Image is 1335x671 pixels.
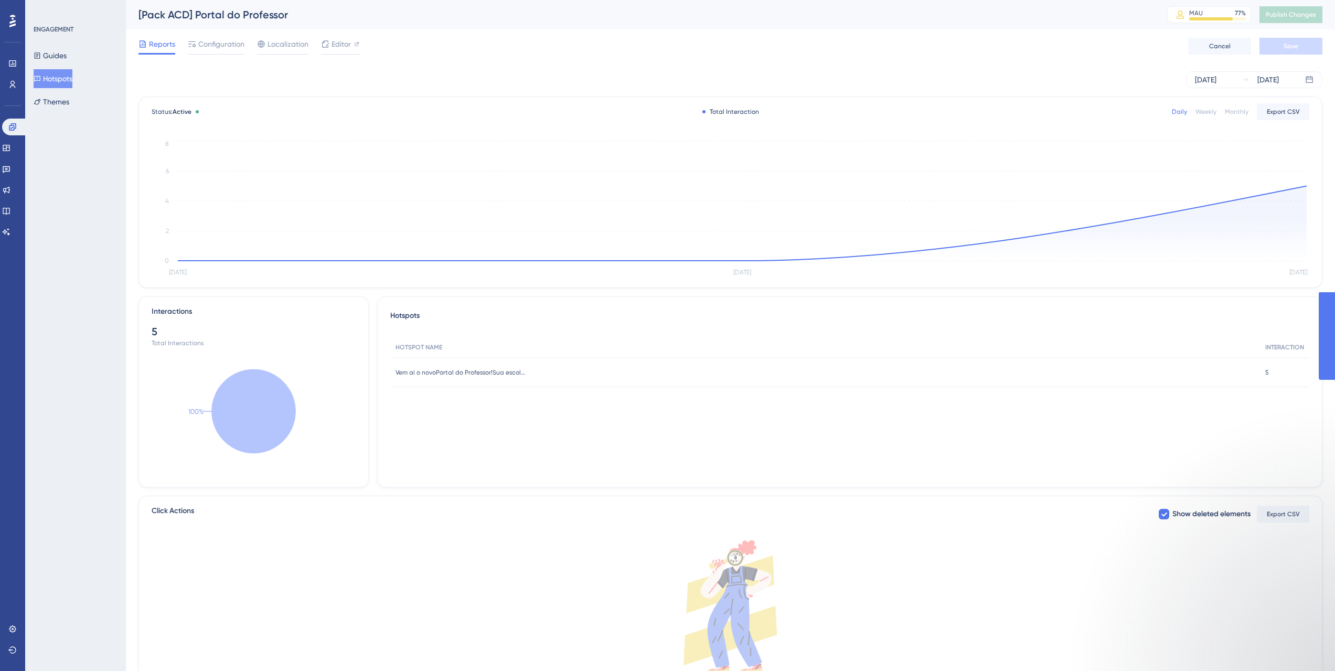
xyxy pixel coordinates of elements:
button: Cancel [1188,38,1251,55]
div: [DATE] [1195,73,1216,86]
div: ENGAGEMENT [34,25,73,34]
div: [Pack ACD] Portal do Professor [138,7,1141,22]
div: 77 % [1235,9,1246,17]
span: 5 [1265,368,1269,377]
tspan: 8 [165,140,169,147]
div: Interactions [152,305,192,318]
button: Guides [34,46,67,65]
span: Vem aí o novoPortal do Professor!Sua escola foi selecionada e você terá acesso exclusivo ao novo ... [396,368,527,377]
div: Monthly [1225,108,1248,116]
span: INTERACTION [1265,343,1304,352]
span: Cancel [1209,42,1231,50]
span: Status: [152,108,191,116]
text: 100% [188,408,204,416]
div: Daily [1172,108,1187,116]
div: Total Interaction [702,108,759,116]
span: Localization [268,38,308,50]
button: Save [1259,38,1322,55]
tspan: [DATE] [169,269,187,276]
button: Publish Changes [1259,6,1322,23]
span: Configuration [198,38,244,50]
button: Export CSV [1257,506,1309,523]
span: Editor [332,38,351,50]
iframe: Intercom notifications message [1104,592,1314,666]
iframe: UserGuiding AI Assistant Launcher [1291,630,1322,661]
tspan: 0 [165,257,169,264]
span: Active [173,108,191,115]
span: Export CSV [1267,510,1300,518]
tspan: [DATE] [733,269,751,276]
tspan: 6 [166,167,169,175]
tspan: [DATE] [1289,269,1307,276]
tspan: 4 [165,197,169,205]
div: MAU [1189,9,1203,17]
div: [DATE] [1257,73,1279,86]
span: Save [1284,42,1298,50]
span: Click Actions [152,505,194,524]
span: HOTSPOT NAME [396,343,442,352]
span: Publish Changes [1266,10,1316,19]
button: Export CSV [1257,103,1309,120]
span: Hotspots [390,310,420,328]
div: Weekly [1195,108,1216,116]
button: Themes [34,92,69,111]
div: 5 [152,324,356,339]
span: Show deleted elements [1172,508,1251,520]
tspan: 2 [166,227,169,235]
span: Export CSV [1267,108,1300,116]
button: Hotspots [34,69,72,88]
span: Reports [149,38,175,50]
